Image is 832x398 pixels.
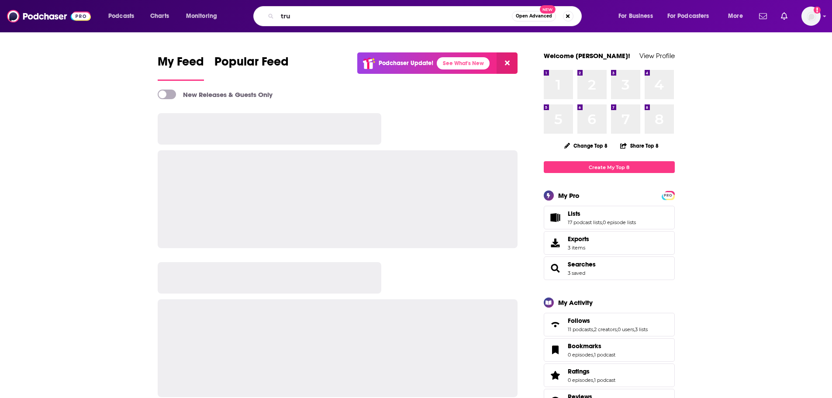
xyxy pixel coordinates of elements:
div: My Activity [558,298,593,307]
a: 1 podcast [594,352,615,358]
span: Open Advanced [516,14,552,18]
a: Show notifications dropdown [756,9,770,24]
button: open menu [102,9,145,23]
a: Searches [547,262,564,274]
a: Lists [568,210,636,218]
span: Lists [544,206,675,229]
span: , [593,326,594,332]
a: PRO [663,192,673,198]
a: Bookmarks [568,342,615,350]
span: Exports [568,235,589,243]
span: For Business [618,10,653,22]
span: Podcasts [108,10,134,22]
span: My Feed [158,54,204,74]
span: , [593,377,594,383]
a: New Releases & Guests Only [158,90,273,99]
button: open menu [612,9,664,23]
a: 11 podcasts [568,326,593,332]
a: Welcome [PERSON_NAME]! [544,52,630,60]
a: 0 episodes [568,352,593,358]
a: 0 episode lists [603,219,636,225]
a: Ratings [568,367,615,375]
a: Ratings [547,369,564,381]
span: 3 items [568,245,589,251]
a: Follows [547,318,564,331]
span: Monitoring [186,10,217,22]
a: 17 podcast lists [568,219,602,225]
img: Podchaser - Follow, Share and Rate Podcasts [7,8,91,24]
button: open menu [180,9,228,23]
a: Bookmarks [547,344,564,356]
span: Follows [544,313,675,336]
button: Open AdvancedNew [512,11,556,21]
span: , [602,219,603,225]
a: View Profile [639,52,675,60]
span: Logged in as dbartlett [801,7,821,26]
a: 1 podcast [594,377,615,383]
button: open menu [662,9,722,23]
span: Exports [547,237,564,249]
span: Popular Feed [214,54,289,74]
div: My Pro [558,191,580,200]
a: My Feed [158,54,204,81]
span: Bookmarks [568,342,601,350]
a: See What's New [437,57,490,69]
span: , [593,352,594,358]
a: 3 lists [635,326,648,332]
span: Follows [568,317,590,325]
span: , [617,326,618,332]
a: 3 saved [568,270,585,276]
a: Lists [547,211,564,224]
a: Create My Top 8 [544,161,675,173]
button: Change Top 8 [559,140,613,151]
svg: Add a profile image [814,7,821,14]
span: Ratings [544,363,675,387]
span: New [540,5,556,14]
span: Searches [544,256,675,280]
span: Bookmarks [544,338,675,362]
a: Popular Feed [214,54,289,81]
span: Lists [568,210,580,218]
a: Exports [544,231,675,255]
a: Follows [568,317,648,325]
a: Show notifications dropdown [777,9,791,24]
div: Search podcasts, credits, & more... [262,6,590,26]
span: PRO [663,192,673,199]
img: User Profile [801,7,821,26]
span: Ratings [568,367,590,375]
a: Searches [568,260,596,268]
a: 2 creators [594,326,617,332]
button: Share Top 8 [620,137,659,154]
a: 0 users [618,326,634,332]
span: More [728,10,743,22]
span: , [634,326,635,332]
button: open menu [722,9,754,23]
button: Show profile menu [801,7,821,26]
p: Podchaser Update! [379,59,433,67]
span: Charts [150,10,169,22]
span: For Podcasters [667,10,709,22]
a: 0 episodes [568,377,593,383]
input: Search podcasts, credits, & more... [277,9,512,23]
a: Charts [145,9,174,23]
